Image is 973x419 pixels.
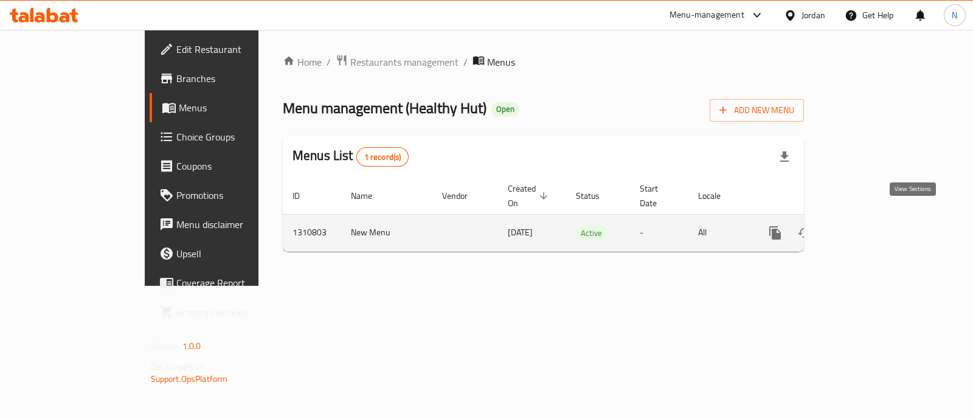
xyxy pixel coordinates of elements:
span: [DATE] [508,224,533,240]
span: Grocery Checklist [176,305,297,319]
a: Support.OpsPlatform [151,371,228,387]
a: Upsell [150,239,307,268]
span: Add New Menu [719,103,794,118]
li: / [463,55,468,69]
span: Branches [176,71,297,86]
div: Export file [770,142,799,171]
span: Menus [179,100,297,115]
a: Restaurants management [336,54,459,70]
span: Edit Restaurant [176,42,297,57]
span: Open [491,104,519,114]
span: Name [351,189,388,203]
td: - [630,214,688,251]
span: N [952,9,957,22]
button: Change Status [790,218,819,248]
span: Vendor [442,189,483,203]
a: Coverage Report [150,268,307,297]
span: Get support on: [151,359,207,375]
div: Total records count [356,147,409,167]
a: Menu disclaimer [150,210,307,239]
h2: Menus List [293,147,409,167]
a: Branches [150,64,307,93]
span: Coverage Report [176,275,297,290]
a: Choice Groups [150,122,307,151]
nav: breadcrumb [283,54,804,70]
a: Promotions [150,181,307,210]
span: ID [293,189,316,203]
span: Status [576,189,615,203]
a: Edit Restaurant [150,35,307,64]
span: Version: [151,338,181,354]
a: Coupons [150,151,307,181]
span: Start Date [640,181,674,210]
div: Menu-management [670,8,744,23]
span: Promotions [176,188,297,203]
span: Restaurants management [350,55,459,69]
span: Menus [487,55,515,69]
span: 1 record(s) [357,151,409,163]
span: Active [576,226,607,240]
td: 1310803 [283,214,341,251]
button: more [761,218,790,248]
span: Menu management ( Healthy Hut ) [283,94,486,122]
th: Actions [751,178,887,215]
span: Menu disclaimer [176,217,297,232]
span: Upsell [176,246,297,261]
td: All [688,214,751,251]
a: Menus [150,93,307,122]
td: New Menu [341,214,432,251]
table: enhanced table [283,178,887,252]
span: Created On [508,181,552,210]
a: Grocery Checklist [150,297,307,327]
span: Choice Groups [176,130,297,144]
span: Locale [698,189,736,203]
div: Jordan [802,9,825,22]
div: Open [491,102,519,117]
span: Coupons [176,159,297,173]
span: 1.0.0 [182,338,201,354]
li: / [327,55,331,69]
button: Add New Menu [710,99,804,122]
